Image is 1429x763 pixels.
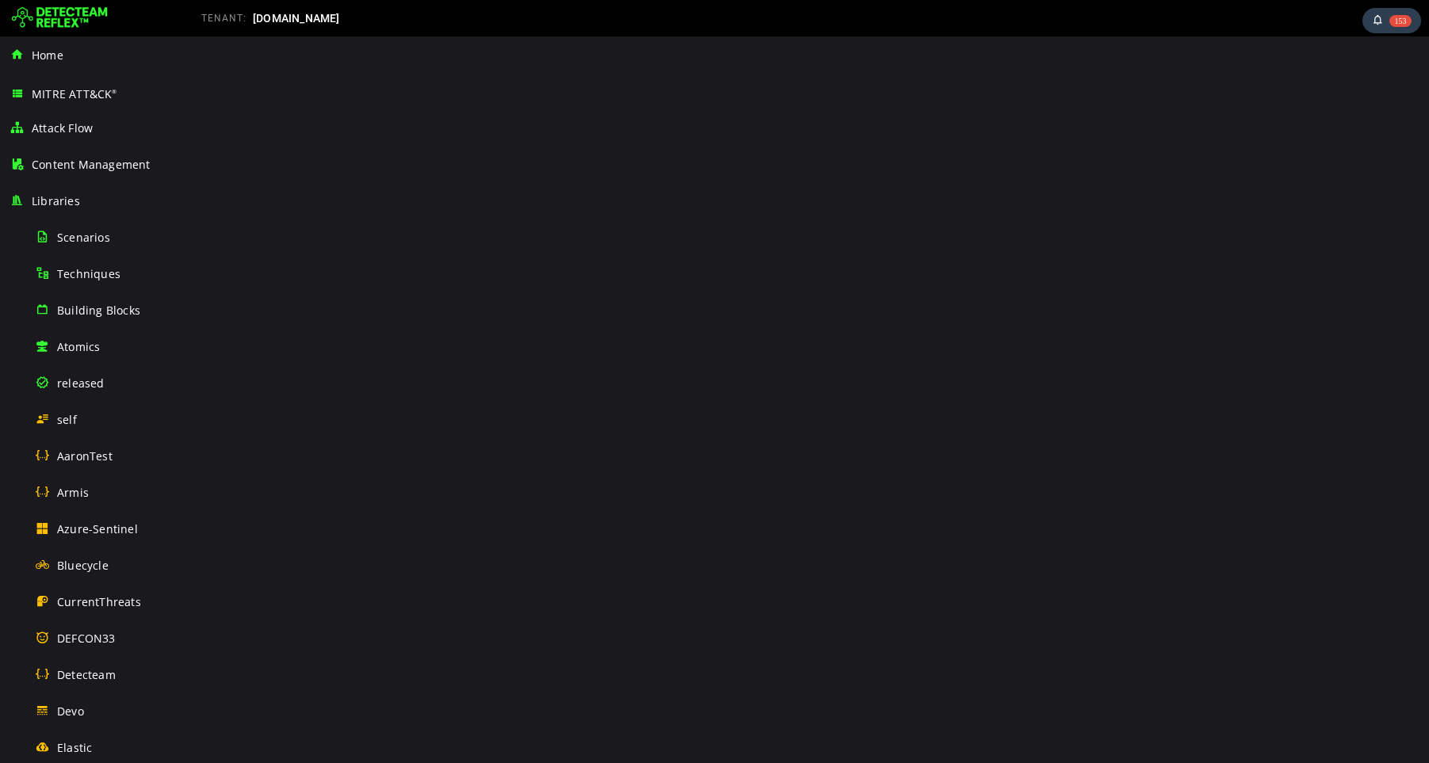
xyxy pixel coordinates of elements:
span: MITRE ATT&CK [32,86,117,101]
span: Atomics [57,339,100,354]
span: Scenarios [57,230,110,245]
span: Home [32,48,63,63]
span: DEFCON33 [57,631,116,646]
span: [DOMAIN_NAME] [253,12,340,25]
span: CurrentThreats [57,594,141,609]
span: self [57,412,77,427]
span: Devo [57,704,84,719]
span: Attack Flow [32,120,93,135]
img: Detecteam logo [12,6,108,31]
sup: ® [112,88,117,95]
span: Azure-Sentinel [57,521,138,536]
span: Techniques [57,266,120,281]
span: Elastic [57,740,92,755]
span: 153 [1389,15,1412,27]
span: Content Management [32,157,151,172]
span: TENANT: [201,13,246,24]
span: released [57,376,105,391]
span: Bluecycle [57,558,109,573]
span: Libraries [32,193,80,208]
span: Armis [57,485,89,500]
span: Detecteam [57,667,116,682]
span: Building Blocks [57,303,140,318]
span: AaronTest [57,448,113,464]
div: Task Notifications [1362,8,1421,33]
